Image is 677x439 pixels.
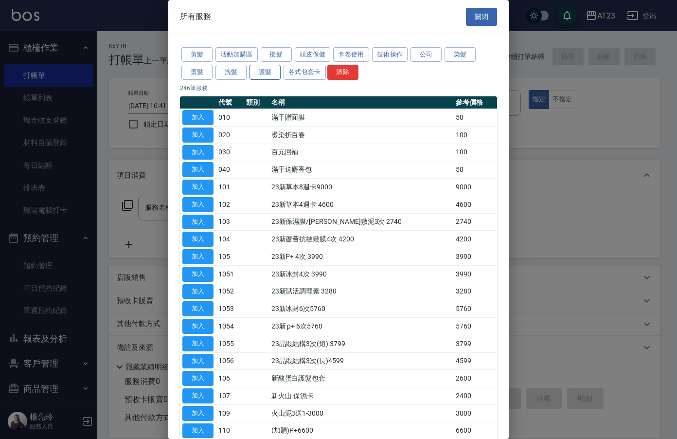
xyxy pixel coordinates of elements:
button: 加入 [182,162,214,177]
td: 2740 [453,213,497,231]
button: 加入 [182,215,214,230]
td: 23新P+ 4次 3990 [269,248,454,266]
td: 23新冰封4次 3990 [269,265,454,283]
button: 加入 [182,406,214,421]
td: 50 [453,161,497,179]
td: 5760 [453,300,497,318]
button: 加入 [182,145,214,160]
td: 23新 p+ 6次5760 [269,318,454,335]
th: 參考價格 [453,96,497,109]
td: 109 [216,404,244,422]
button: 加入 [182,301,214,316]
td: 百元回補 [269,144,454,161]
button: 加入 [182,267,214,282]
th: 類別 [244,96,269,109]
td: 1052 [216,283,244,300]
td: 9000 [453,179,497,196]
td: 4200 [453,231,497,248]
button: 燙髮 [181,65,213,80]
td: 104 [216,231,244,248]
td: 23新冰封6次5760 [269,300,454,318]
td: 3799 [453,335,497,352]
td: 100 [453,126,497,144]
td: 1054 [216,318,244,335]
button: 加入 [182,336,214,351]
td: 4600 [453,196,497,213]
p: 246 筆服務 [180,84,497,92]
td: 010 [216,109,244,127]
button: 加入 [182,354,214,369]
button: 卡卷使用 [333,47,369,62]
td: 1051 [216,265,244,283]
span: 所有服務 [180,12,211,21]
td: 23新草本4週卡 4600 [269,196,454,213]
th: 名稱 [269,96,454,109]
button: 加入 [182,197,214,212]
button: 加入 [182,110,214,125]
button: 接髮 [261,47,292,62]
button: 染髮 [445,47,476,62]
td: 23新蘆薈抗敏敷膜4次 4200 [269,231,454,248]
button: 各式包套卡 [284,65,326,80]
button: 加入 [182,388,214,403]
button: 加入 [182,232,214,247]
td: 滿千送麝香包 [269,161,454,179]
button: 剪髮 [181,47,213,62]
td: 23晶緞結構3次(短) 3799 [269,335,454,352]
td: 50 [453,109,497,127]
th: 代號 [216,96,244,109]
button: 加入 [182,249,214,264]
button: 加入 [182,371,214,386]
td: 2400 [453,387,497,405]
td: 040 [216,161,244,179]
td: 23新保濕膜/[PERSON_NAME]敷泥3次 2740 [269,213,454,231]
td: 5760 [453,318,497,335]
button: 活動加購區 [215,47,258,62]
td: 107 [216,387,244,405]
button: 加入 [182,423,214,439]
button: 護髮 [249,65,281,80]
td: 2600 [453,370,497,387]
button: 技術操作 [372,47,408,62]
button: 加入 [182,128,214,143]
td: 3280 [453,283,497,300]
td: 3990 [453,265,497,283]
td: 燙染折百卷 [269,126,454,144]
td: 3000 [453,404,497,422]
td: 106 [216,370,244,387]
td: 103 [216,213,244,231]
td: 105 [216,248,244,266]
button: 加入 [182,180,214,195]
td: 火山泥3送1-3000 [269,404,454,422]
button: 加入 [182,319,214,334]
td: 4599 [453,352,497,370]
button: 關閉 [466,8,497,26]
td: 滿千贈面膜 [269,109,454,127]
td: 3990 [453,248,497,266]
td: 030 [216,144,244,161]
td: 1053 [216,300,244,318]
td: 新火山.保濕卡 [269,387,454,405]
button: 公司 [410,47,442,62]
button: 清除 [327,65,358,80]
td: 020 [216,126,244,144]
td: 23晶緞結構3次(長)4599 [269,352,454,370]
button: 加入 [182,284,214,299]
td: 100 [453,144,497,161]
td: 1055 [216,335,244,352]
td: 新酸蛋白護髮包套 [269,370,454,387]
td: 23新草本8週卡9000 [269,179,454,196]
td: 1056 [216,352,244,370]
td: 102 [216,196,244,213]
td: 23新賦活調理素 3280 [269,283,454,300]
button: 洗髮 [215,65,247,80]
td: 101 [216,179,244,196]
button: 頭皮保健 [295,47,331,62]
